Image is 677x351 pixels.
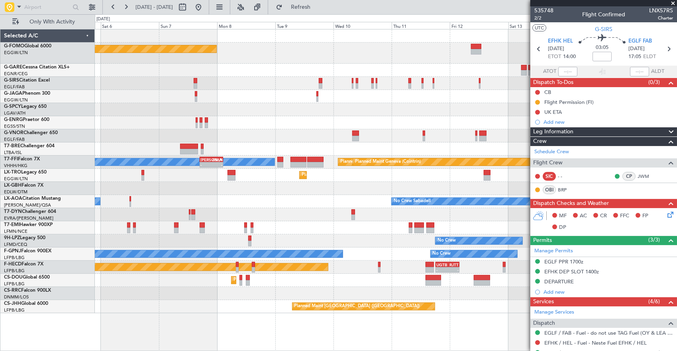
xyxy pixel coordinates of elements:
span: Flight Crew [533,158,563,168]
a: EGGW/LTN [4,50,28,56]
span: G-SIRS [595,25,612,33]
a: G-ENRGPraetor 600 [4,117,49,122]
span: Dispatch [533,319,555,328]
span: AC [580,212,587,220]
a: CS-DOUGlobal 6500 [4,275,50,280]
div: - [436,267,447,272]
div: - [447,267,459,272]
span: ALDT [651,68,664,76]
span: LX-GBH [4,183,22,188]
div: UGTB [436,262,447,267]
a: VHHH/HKG [4,163,27,169]
span: (0/3) [648,78,660,86]
span: G-ENRG [4,117,23,122]
a: T7-FFIFalcon 7X [4,157,40,162]
a: EFHK / HEL - Fuel - Neste Fuel EFHK / HEL [544,339,647,346]
a: Schedule Crew [534,148,569,156]
div: Add new [544,289,673,295]
span: Charter [649,15,673,21]
a: EGSS/STN [4,123,25,129]
span: (4/6) [648,297,660,306]
span: Services [533,297,554,306]
span: T7-BRE [4,144,20,148]
span: LNX57RS [649,6,673,15]
span: G-FOMO [4,44,24,49]
div: Flight Confirmed [582,11,625,19]
span: Only With Activity [21,19,84,25]
a: EVRA/[PERSON_NAME] [4,215,53,221]
span: [DATE] [628,45,645,53]
div: - - [558,173,576,180]
span: F-HECD [4,262,22,267]
a: T7-BREChallenger 604 [4,144,55,148]
span: Refresh [284,4,318,10]
span: FFC [620,212,629,220]
a: F-HECDFalcon 7X [4,262,43,267]
div: Wed 10 [334,22,392,29]
button: Refresh [272,1,320,14]
div: EFHK DEP SLOT 1400z [544,268,599,275]
span: 9H-LPZ [4,236,20,240]
a: T7-EMIHawker 900XP [4,222,53,227]
a: LFMD/CEQ [4,242,27,248]
a: T7-DYNChallenger 604 [4,209,56,214]
div: Tue 9 [275,22,334,29]
a: EDLW/DTM [4,189,27,195]
span: CR [600,212,607,220]
a: G-JAGAPhenom 300 [4,91,50,96]
a: LFPB/LBG [4,255,25,261]
span: 17:05 [628,53,641,61]
div: - [200,162,211,167]
div: Planned Maint Dusseldorf [302,169,354,181]
a: EGLF / FAB - Fuel - do not use TAG Fuel (OY & LEA only) EGLF / FAB [544,330,673,336]
span: FP [642,212,648,220]
span: 03:05 [596,44,608,52]
div: Flight Permission (FI) [544,99,594,105]
div: SIC [543,172,556,181]
a: G-SIRSCitation Excel [4,78,50,83]
span: Permits [533,236,552,245]
span: (3/3) [648,236,660,244]
div: Planned Maint Tianjin ([GEOGRAPHIC_DATA]) [340,156,433,168]
a: G-GARECessna Citation XLS+ [4,65,70,70]
span: [DATE] [548,45,564,53]
div: Sat 13 [508,22,567,29]
div: Mon 8 [217,22,275,29]
button: UTC [532,24,546,31]
span: F-GPNJ [4,249,21,253]
div: Planned Maint [GEOGRAPHIC_DATA] ([GEOGRAPHIC_DATA]) [294,300,420,312]
span: ETOT [548,53,561,61]
a: JWM [638,173,655,180]
span: [DATE] - [DATE] [135,4,173,11]
div: [DATE] [96,16,110,23]
span: CS-JHH [4,301,21,306]
a: EGGW/LTN [4,97,28,103]
a: LX-AOACitation Mustang [4,196,61,201]
span: Crew [533,137,547,146]
div: EGLF PPR 1700z [544,258,583,265]
div: RJTT [447,262,459,267]
a: EGLF/FAB [4,84,25,90]
div: [PERSON_NAME] [200,157,211,162]
span: EGLF FAB [628,37,652,45]
div: DEPARTURE [544,278,574,285]
span: 535748 [534,6,553,15]
a: LX-GBHFalcon 7X [4,183,43,188]
span: 2/2 [534,15,553,21]
a: F-GPNJFalcon 900EX [4,249,51,253]
div: Planned Maint Geneva (Cointrin) [355,156,421,168]
span: T7-EMI [4,222,20,227]
div: ZBAA [212,157,222,162]
div: Planned Maint [GEOGRAPHIC_DATA] ([GEOGRAPHIC_DATA]) [234,274,359,286]
button: Only With Activity [9,16,86,28]
span: T7-DYN [4,209,22,214]
span: ATOT [543,68,556,76]
a: EGGW/LTN [4,176,28,182]
a: LX-TROLegacy 650 [4,170,47,175]
div: CB [544,89,551,96]
div: CP [622,172,636,181]
a: LFMN/NCE [4,228,27,234]
span: MF [559,212,567,220]
a: CS-JHHGlobal 6000 [4,301,48,306]
div: Thu 11 [392,22,450,29]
